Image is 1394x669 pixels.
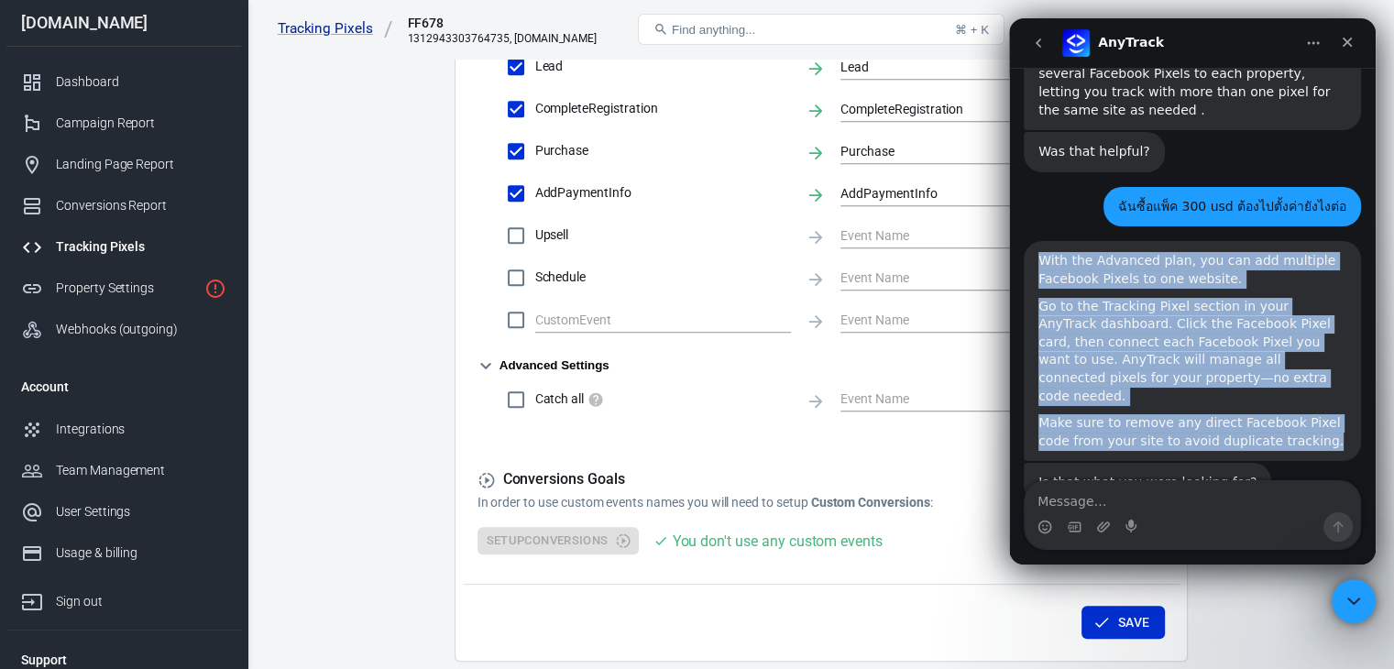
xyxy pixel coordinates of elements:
a: Tracking Pixels [6,226,241,268]
input: Event Name [840,308,1107,331]
div: Webhooks (outgoing) [56,320,226,339]
strong: Custom Conversions [811,495,930,510]
input: Event Name [840,181,1107,204]
a: Dashboard [6,61,241,103]
svg: Send all events via a single unified name. This is useful if you receive different conversion typ... [587,391,604,408]
a: Usage & billing [6,532,241,574]
span: Schedule [535,268,791,287]
span: CompleteRegistration [535,99,791,118]
span: Find anything... [672,23,755,37]
input: Event Name [840,224,1107,247]
input: Event Name [840,97,1107,120]
iframe: Intercom live chat [1332,579,1376,623]
div: 1312943303764735, gaza47.store [407,32,597,45]
div: [DOMAIN_NAME] [6,15,241,31]
span: Upsell [535,225,791,245]
div: User Settings [56,502,226,521]
svg: Property is not installed yet [204,278,226,300]
a: User Settings [6,491,241,532]
div: Landing Page Report [56,155,226,174]
a: Integrations [6,409,241,450]
button: Save [1081,606,1165,640]
div: Campaign Report [56,114,226,133]
a: Webhooks (outgoing) [6,309,241,350]
span: AddPaymentInfo [535,183,791,203]
a: Conversions Report [6,185,241,226]
input: Event Name [840,266,1107,289]
input: Event Name [840,388,1107,411]
div: Tracking Pixels [56,237,226,257]
div: Property Settings [56,279,197,298]
a: Property Settings [6,268,241,309]
div: Usage & billing [56,543,226,563]
span: Purchase [535,141,791,160]
input: Event Name [840,139,1107,162]
a: Landing Page Report [6,144,241,185]
a: Tracking Pixels [278,19,393,38]
a: Campaign Report [6,103,241,144]
div: ⌘ + K [955,23,989,37]
div: You don't use any custom events [672,530,882,553]
a: Sign out [1335,7,1379,51]
li: Account [6,365,241,409]
button: Find anything...⌘ + K [638,14,1004,45]
a: Team Management [6,450,241,491]
a: Sign out [6,574,241,622]
div: Dashboard [56,72,226,92]
div: Integrations [56,420,226,439]
span: Catch all [535,389,791,409]
input: Clear [535,308,763,331]
p: In order to use custom events names you will need to setup : [477,493,1165,512]
div: Conversions Report [56,196,226,215]
span: Lead [535,57,791,76]
div: Team Management [56,461,226,480]
button: Advanced Settings [477,355,609,377]
div: FF678 [407,14,590,32]
iframe: Intercom live chat [1009,18,1376,565]
input: Event Name [840,55,1107,78]
div: Sign out [56,592,226,611]
h5: Conversions Goals [477,470,1165,489]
